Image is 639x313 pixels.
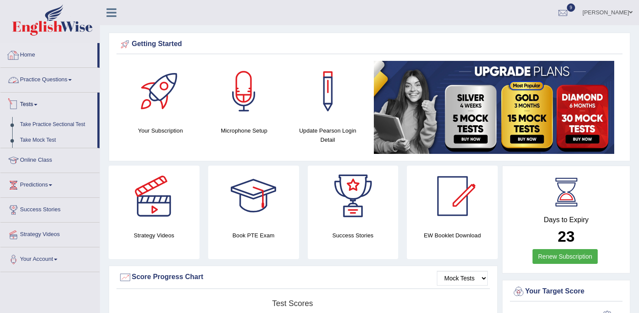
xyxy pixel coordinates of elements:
[512,216,620,224] h4: Days to Expiry
[0,173,100,195] a: Predictions
[374,61,614,154] img: small5.jpg
[119,38,620,51] div: Getting Started
[16,133,97,148] a: Take Mock Test
[407,231,498,240] h4: EW Booklet Download
[0,247,100,269] a: Your Account
[0,223,100,244] a: Strategy Videos
[558,228,575,245] b: 23
[308,231,399,240] h4: Success Stories
[208,231,299,240] h4: Book PTE Exam
[123,126,198,135] h4: Your Subscription
[0,198,100,220] a: Success Stories
[567,3,576,12] span: 9
[272,299,313,308] tspan: Test scores
[512,285,620,298] div: Your Target Score
[119,271,488,284] div: Score Progress Chart
[109,231,200,240] h4: Strategy Videos
[0,148,100,170] a: Online Class
[0,43,97,65] a: Home
[290,126,365,144] h4: Update Pearson Login Detail
[0,93,97,114] a: Tests
[16,117,97,133] a: Take Practice Sectional Test
[532,249,598,264] a: Renew Subscription
[206,126,281,135] h4: Microphone Setup
[0,68,100,90] a: Practice Questions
